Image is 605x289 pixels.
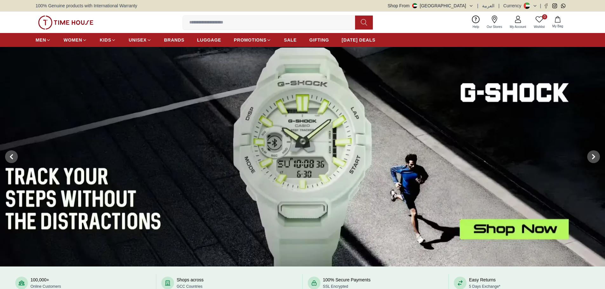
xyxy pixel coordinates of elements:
[483,14,506,30] a: Our Stores
[197,37,221,43] span: LUGGAGE
[129,34,151,46] a: UNISEX
[234,37,266,43] span: PROMOTIONS
[323,284,348,289] span: SSL Encrypted
[100,34,116,46] a: KIDS
[540,3,541,9] span: |
[503,3,524,9] div: Currency
[552,3,557,8] a: Instagram
[542,14,547,19] span: 0
[129,37,146,43] span: UNISEX
[498,3,500,9] span: |
[469,14,483,30] a: Help
[38,16,93,30] img: ...
[36,3,137,9] span: 100% Genuine products with International Warranty
[482,3,494,9] button: العربية
[530,14,548,30] a: 0Wishlist
[100,37,111,43] span: KIDS
[284,37,297,43] span: SALE
[477,3,479,9] span: |
[507,24,529,29] span: My Account
[164,37,185,43] span: BRANDS
[64,37,82,43] span: WOMEN
[284,34,297,46] a: SALE
[30,284,61,289] span: Online Customers
[470,24,482,29] span: Help
[197,34,221,46] a: LUGGAGE
[309,34,329,46] a: GIFTING
[164,34,185,46] a: BRANDS
[550,24,566,29] span: My Bag
[64,34,87,46] a: WOMEN
[342,37,375,43] span: [DATE] DEALS
[531,24,547,29] span: Wishlist
[484,24,505,29] span: Our Stores
[234,34,271,46] a: PROMOTIONS
[36,37,46,43] span: MEN
[544,3,548,8] a: Facebook
[309,37,329,43] span: GIFTING
[469,284,501,289] span: 5 Days Exchange*
[412,3,417,8] img: United Arab Emirates
[548,15,567,30] button: My Bag
[342,34,375,46] a: [DATE] DEALS
[388,3,474,9] button: Shop From[GEOGRAPHIC_DATA]
[36,34,51,46] a: MEN
[177,284,202,289] span: GCC Countries
[561,3,566,8] a: Whatsapp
